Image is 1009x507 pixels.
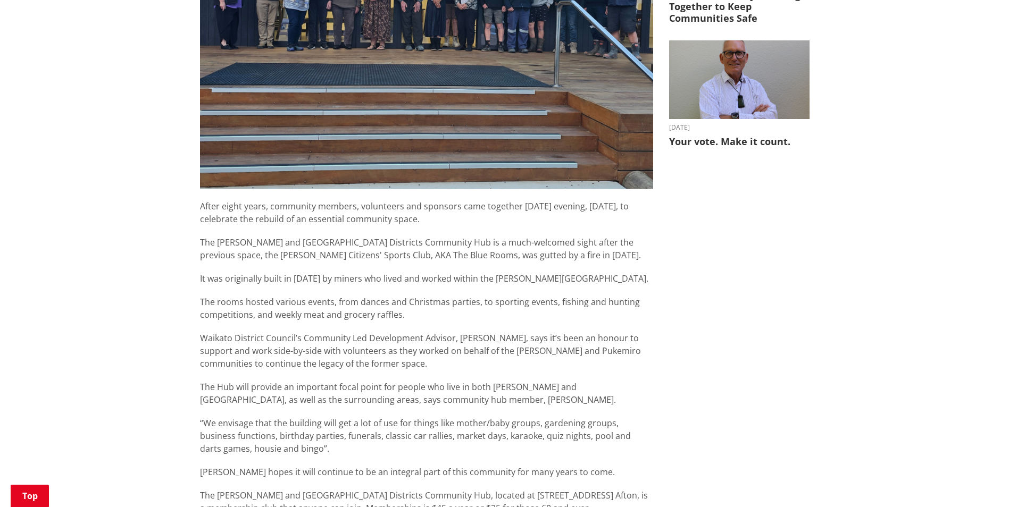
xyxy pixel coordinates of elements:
[200,381,653,406] p: The Hub will provide an important focal point for people who live in both [PERSON_NAME] and [GEOG...
[669,136,810,148] h3: Your vote. Make it count.
[11,485,49,507] a: Top
[200,236,653,261] p: The [PERSON_NAME] and [GEOGRAPHIC_DATA] Districts Community Hub is a much-welcomed sight after th...
[669,40,810,148] a: [DATE] Your vote. Make it count.
[200,466,653,478] p: [PERSON_NAME] hopes it will continue to be an integral part of this community for many years to c...
[669,124,810,131] time: [DATE]
[200,272,653,285] p: It was originally built in [DATE] by miners who lived and worked within the [PERSON_NAME][GEOGRAP...
[669,40,810,120] img: Craig Hobbs
[960,462,998,501] iframe: Messenger Launcher
[200,332,653,370] p: Waikato District Council’s Community Led Development Advisor, [PERSON_NAME], says it’s been an ho...
[200,417,653,455] p: “We envisage that the building will get a lot of use for things like mother/baby groups, gardenin...
[200,295,653,321] p: The rooms hosted various events, from dances and Christmas parties, to sporting events, fishing a...
[200,200,629,225] span: After eight years, community members, volunteers and sponsors came together [DATE] evening, [DATE...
